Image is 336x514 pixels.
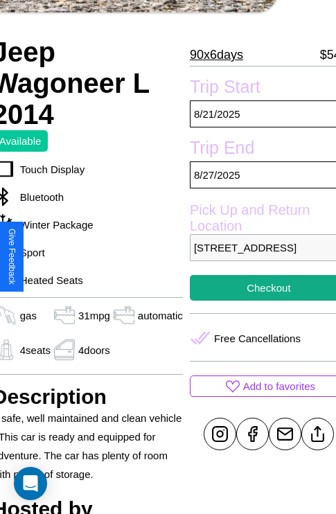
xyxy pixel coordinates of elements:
div: Open Intercom Messenger [14,467,47,500]
p: 4 doors [78,341,110,360]
p: Sport [13,243,45,262]
p: Touch Display [13,160,85,179]
p: automatic [138,306,183,325]
p: gas [20,306,37,325]
p: 90 x 6 days [190,44,243,66]
img: gas [110,305,138,326]
p: Bluetooth [13,188,64,206]
p: Free Cancellations [214,329,301,348]
p: Winter Package [13,215,94,234]
img: gas [51,305,78,326]
div: Give Feedback [7,229,17,285]
p: 31 mpg [78,306,110,325]
p: 4 seats [20,341,51,360]
p: Heated Seats [13,271,83,290]
p: Add to favorites [243,377,315,396]
img: gas [51,339,78,360]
